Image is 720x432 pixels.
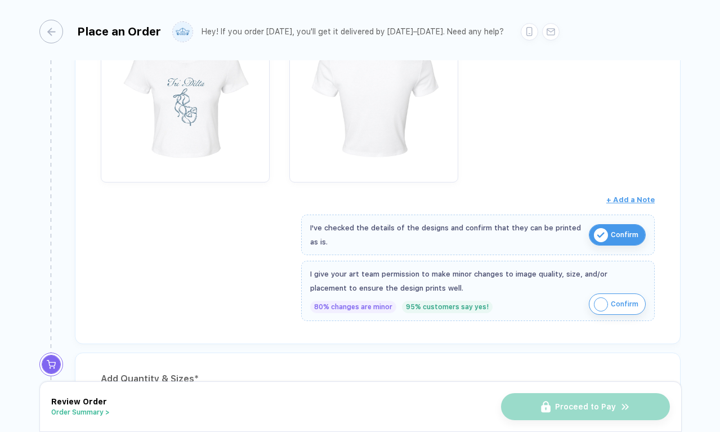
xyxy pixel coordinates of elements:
[611,295,638,313] span: Confirm
[77,25,161,38] div: Place an Order
[51,397,107,406] span: Review Order
[295,13,453,171] img: ae4b0772-722d-4b20-8864-f4b140267076_nt_back_1758568900053.jpg
[101,370,655,388] div: Add Quantity & Sizes
[310,301,396,313] div: 80% changes are minor
[589,224,646,246] button: iconConfirm
[202,27,504,37] div: Hey! If you order [DATE], you'll get it delivered by [DATE]–[DATE]. Need any help?
[594,228,608,242] img: icon
[611,226,638,244] span: Confirm
[606,195,655,204] span: + Add a Note
[402,301,493,313] div: 95% customers say yes!
[310,267,646,295] div: I give your art team permission to make minor changes to image quality, size, and/or placement to...
[51,408,110,416] button: Order Summary >
[589,293,646,315] button: iconConfirm
[606,191,655,209] button: + Add a Note
[594,297,608,311] img: icon
[173,22,193,42] img: user profile
[106,13,264,171] img: ae4b0772-722d-4b20-8864-f4b140267076_nt_front_1758568900051.jpg
[310,221,583,249] div: I've checked the details of the designs and confirm that they can be printed as is.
